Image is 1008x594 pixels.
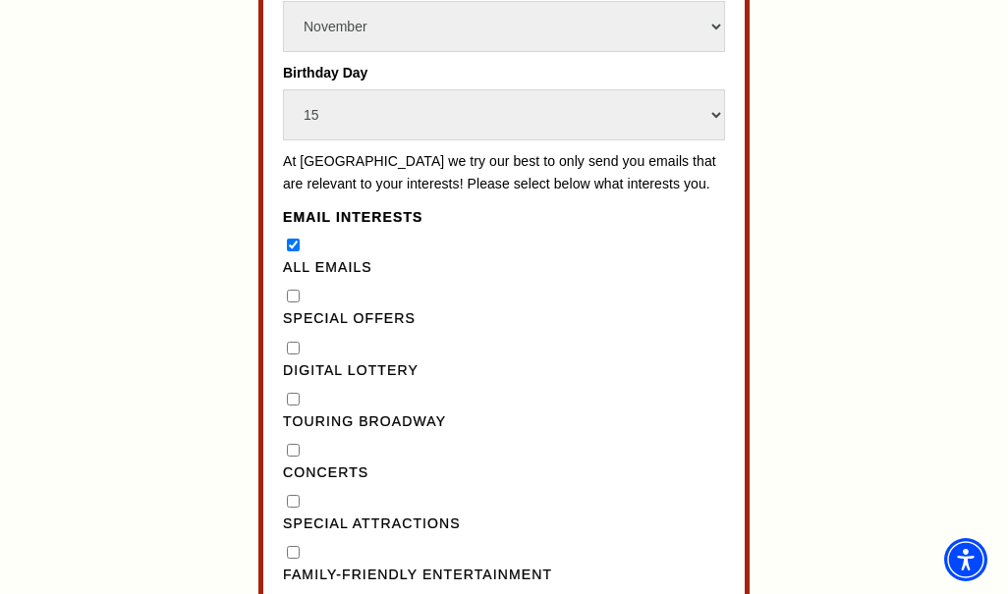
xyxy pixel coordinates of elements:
label: All Emails [283,256,725,280]
label: Family-Friendly Entertainment [283,564,725,587]
label: Digital Lottery [283,359,725,383]
label: Concerts [283,461,725,485]
label: Special Offers [283,307,725,331]
legend: Email Interests [283,206,423,230]
p: At [GEOGRAPHIC_DATA] we try our best to only send you emails that are relevant to your interests!... [283,150,725,196]
label: Birthday Day [283,62,725,83]
div: Accessibility Menu [944,538,987,581]
label: Touring Broadway [283,410,725,434]
label: Special Attractions [283,513,725,536]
